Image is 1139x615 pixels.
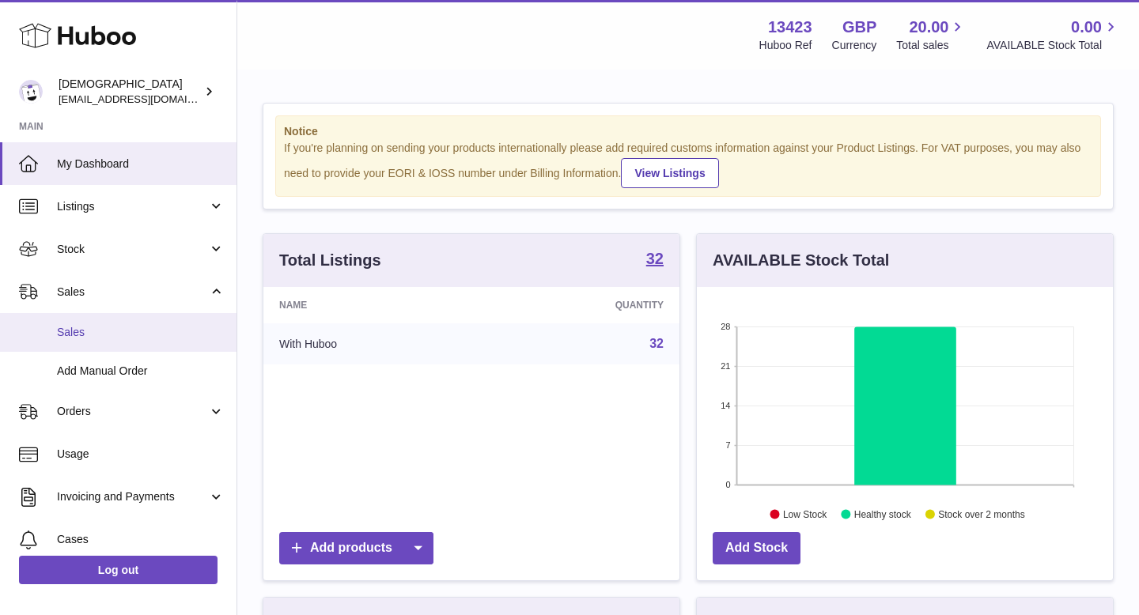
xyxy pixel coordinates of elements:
[721,401,730,410] text: 14
[725,480,730,489] text: 0
[279,532,433,564] a: Add products
[482,287,679,323] th: Quantity
[57,285,208,300] span: Sales
[57,242,208,257] span: Stock
[621,158,718,188] a: View Listings
[263,323,482,364] td: With Huboo
[57,404,208,419] span: Orders
[57,199,208,214] span: Listings
[713,250,889,271] h3: AVAILABLE Stock Total
[59,77,201,107] div: [DEMOGRAPHIC_DATA]
[713,532,800,564] a: Add Stock
[57,532,225,547] span: Cases
[721,322,730,331] text: 28
[842,17,876,38] strong: GBP
[854,508,912,519] text: Healthy stock
[725,440,730,450] text: 7
[832,38,877,53] div: Currency
[263,287,482,323] th: Name
[646,251,664,266] strong: 32
[649,337,664,350] a: 32
[19,556,218,584] a: Log out
[284,124,1092,139] strong: Notice
[721,361,730,371] text: 21
[57,364,225,379] span: Add Manual Order
[768,17,812,38] strong: 13423
[57,325,225,340] span: Sales
[986,17,1120,53] a: 0.00 AVAILABLE Stock Total
[1071,17,1102,38] span: 0.00
[896,17,967,53] a: 20.00 Total sales
[284,141,1092,188] div: If you're planning on sending your products internationally please add required customs informati...
[279,250,381,271] h3: Total Listings
[19,80,43,104] img: olgazyuz@outlook.com
[59,92,233,105] span: [EMAIL_ADDRESS][DOMAIN_NAME]
[646,251,664,270] a: 32
[57,489,208,504] span: Invoicing and Payments
[896,38,967,53] span: Total sales
[57,157,225,172] span: My Dashboard
[783,508,827,519] text: Low Stock
[986,38,1120,53] span: AVAILABLE Stock Total
[57,447,225,462] span: Usage
[938,508,1024,519] text: Stock over 2 months
[759,38,812,53] div: Huboo Ref
[909,17,948,38] span: 20.00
